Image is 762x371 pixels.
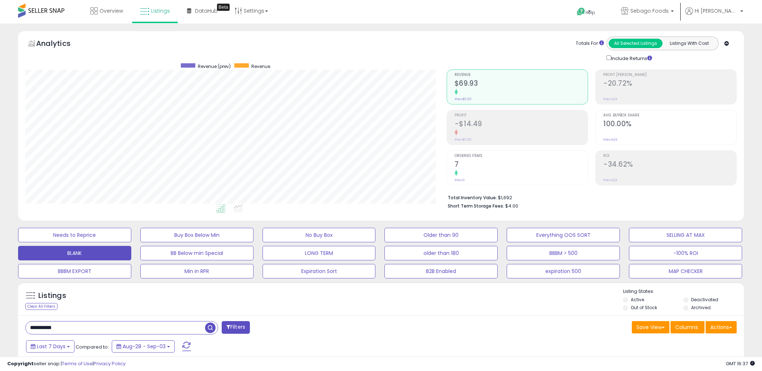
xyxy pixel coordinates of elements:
strong: Copyright [7,360,34,367]
small: Prev: N/A [603,137,617,142]
a: Privacy Policy [94,360,125,367]
button: MAP CHECKER [629,264,742,278]
button: expiration 500 [507,264,620,278]
b: Total Inventory Value: [448,195,497,201]
button: Last 7 Days [26,340,75,353]
button: Columns [671,321,704,333]
button: BBBM EXPORT [18,264,131,278]
b: Short Term Storage Fees: [448,203,504,209]
button: BBBM > 500 [507,246,620,260]
h2: 7 [455,160,588,170]
button: Expiration Sort [263,264,376,278]
h5: Listings [38,291,66,301]
label: Deactivated [691,297,718,303]
button: Actions [706,321,737,333]
span: Columns [675,324,698,331]
span: Revenue [455,73,588,77]
span: Revenue (prev) [198,63,231,69]
span: Help [586,9,595,16]
small: Prev: N/A [603,178,617,182]
span: 2025-09-11 16:37 GMT [726,360,755,367]
button: Min in RPR [140,264,254,278]
button: B2B Enabled [384,264,498,278]
span: Profit [PERSON_NAME] [603,73,736,77]
a: Hi [PERSON_NAME] [685,7,743,24]
span: Ordered Items [455,154,588,158]
small: Prev: $0.00 [455,97,472,101]
button: Needs to Reprice [18,228,131,242]
button: BB Below min Special [140,246,254,260]
h5: Analytics [36,38,85,50]
button: Save View [632,321,669,333]
button: SELLING AT MAX [629,228,742,242]
button: Buy Box Below Min [140,228,254,242]
span: Revenue [251,63,270,69]
label: Active [631,297,644,303]
small: Prev: N/A [603,97,617,101]
button: -100% ROI [629,246,742,260]
button: Listings With Cost [662,39,716,48]
button: LONG TERM [263,246,376,260]
span: Compared to: [76,344,109,350]
i: Get Help [576,7,586,16]
span: Overview [99,7,123,14]
small: Prev: $0.00 [455,137,472,142]
button: All Selected Listings [609,39,663,48]
span: Hi [PERSON_NAME] [695,7,738,14]
span: $4.00 [505,202,518,209]
a: Terms of Use [62,360,93,367]
button: Older than 90 [384,228,498,242]
div: Include Returns [601,54,661,62]
h2: -34.62% [603,160,736,170]
button: No Buy Box [263,228,376,242]
label: Out of Stock [631,304,657,311]
h2: 100.00% [603,120,736,129]
div: seller snap | | [7,361,125,367]
button: Filters [222,321,250,334]
label: Archived [691,304,711,311]
h2: -$14.49 [455,120,588,129]
div: Tooltip anchor [217,4,230,11]
small: Prev: 0 [455,178,465,182]
button: Aug-28 - Sep-03 [112,340,175,353]
li: $1,692 [448,193,731,201]
span: DataHub [195,7,218,14]
span: Aug-28 - Sep-03 [123,343,166,350]
div: Clear All Filters [25,303,58,310]
span: Avg. Buybox Share [603,114,736,118]
h2: -20.72% [603,79,736,89]
div: Totals For [576,40,604,47]
a: Help [571,2,609,24]
button: BLANK [18,246,131,260]
button: older than 180 [384,246,498,260]
button: Everything OOS SORT [507,228,620,242]
span: ROI [603,154,736,158]
p: Listing States: [623,288,744,295]
span: Profit [455,114,588,118]
span: Last 7 Days [37,343,65,350]
h2: $69.93 [455,79,588,89]
span: Listings [151,7,170,14]
span: Sebago Foods [630,7,669,14]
